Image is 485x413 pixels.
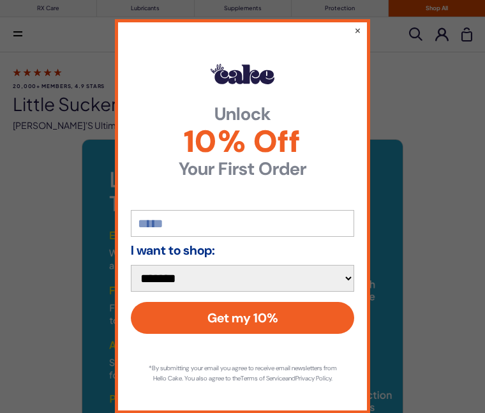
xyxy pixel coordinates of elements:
[211,64,274,84] img: Hello Cake
[354,24,361,36] button: ×
[131,160,354,178] strong: Your First Order
[295,374,331,382] a: Privacy Policy
[241,374,285,382] a: Terms of Service
[131,302,354,334] button: Get my 10%
[131,105,354,123] strong: Unlock
[131,243,215,257] strong: I want to shop:
[144,363,341,384] p: *By submitting your email you agree to receive email newsletters from Hello Cake. You also agree ...
[131,126,354,157] span: 10% Off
